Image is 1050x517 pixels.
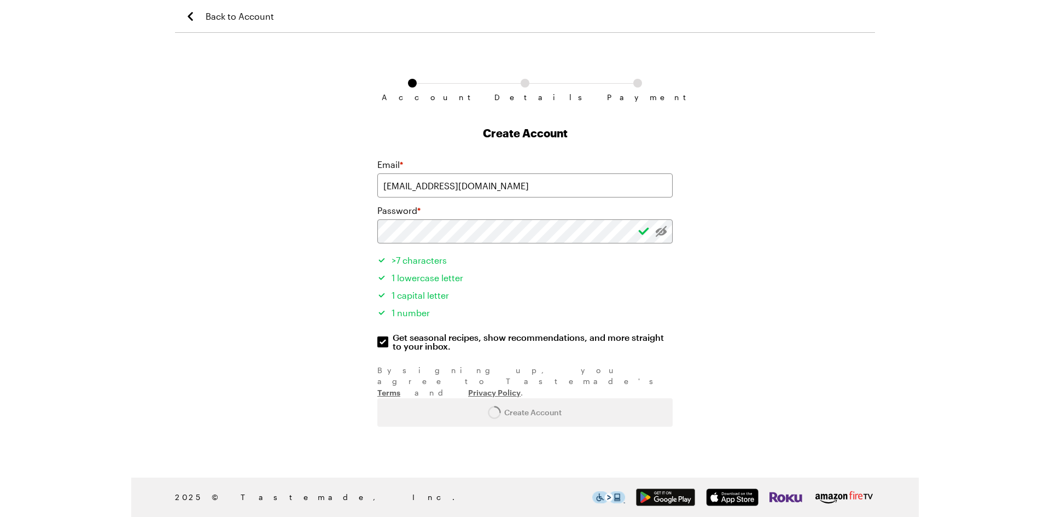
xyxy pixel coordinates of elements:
span: 1 capital letter [392,290,449,300]
img: Google Play [636,489,695,506]
span: Get seasonal recipes, show recommendations, and more straight to your inbox. [393,333,674,351]
span: 1 lowercase letter [392,272,463,283]
div: By signing up , you agree to Tastemade's and . [377,365,673,398]
label: Password [377,204,421,217]
img: App Store [706,489,759,506]
span: >7 characters [392,255,447,265]
a: Terms [377,387,400,397]
span: Details [494,93,556,102]
a: Privacy Policy [468,387,521,397]
span: 1 number [392,307,430,318]
ol: Subscription checkout form navigation [377,79,673,93]
span: 2025 © Tastemade, Inc. [175,491,592,503]
span: Account [382,93,443,102]
span: Payment [607,93,668,102]
img: Roku [769,489,802,506]
img: Amazon Fire TV [813,489,875,506]
span: Back to Account [206,10,274,23]
img: This icon serves as a link to download the Level Access assistive technology app for individuals ... [592,491,625,503]
input: Get seasonal recipes, show recommendations, and more straight to your inbox. [377,336,388,347]
h1: Create Account [377,125,673,141]
label: Email [377,158,403,171]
